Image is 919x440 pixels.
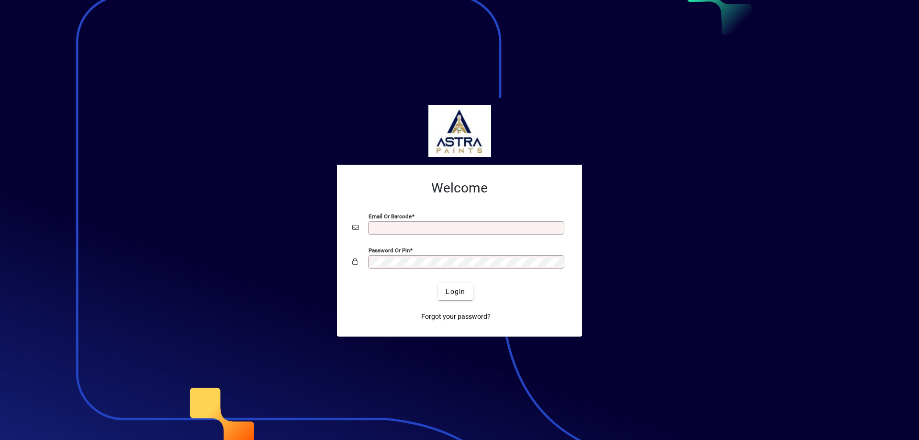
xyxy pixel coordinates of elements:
button: Login [438,283,473,300]
span: Forgot your password? [421,312,491,322]
span: Login [446,287,465,297]
mat-label: Email or Barcode [369,213,412,220]
a: Forgot your password? [417,308,494,325]
h2: Welcome [352,180,567,196]
mat-label: Password or Pin [369,247,410,254]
